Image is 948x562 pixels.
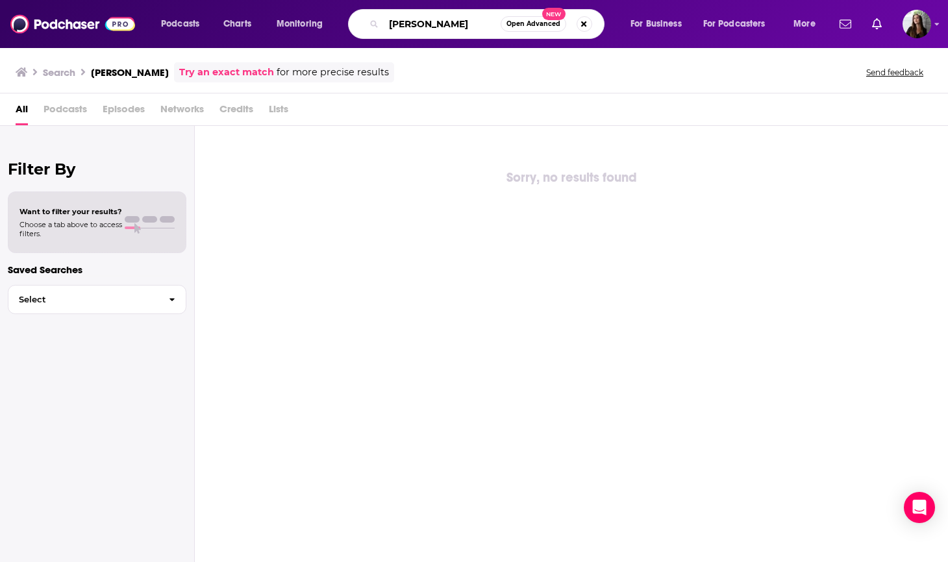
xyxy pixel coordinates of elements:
button: open menu [621,14,698,34]
h3: Search [43,66,75,79]
a: Show notifications dropdown [867,13,887,35]
span: Lists [269,99,288,125]
a: Try an exact match [179,65,274,80]
img: User Profile [903,10,931,38]
span: More [793,15,816,33]
span: Podcasts [44,99,87,125]
button: open menu [152,14,216,34]
p: Saved Searches [8,263,186,276]
div: Sorry, no results found [195,167,948,188]
span: Want to filter your results? [19,207,122,216]
span: Episodes [103,99,145,125]
h3: [PERSON_NAME] [91,66,169,79]
img: Podchaser - Follow, Share and Rate Podcasts [10,12,135,36]
a: All [16,99,28,125]
span: for more precise results [277,65,389,80]
button: open menu [695,14,784,34]
a: Show notifications dropdown [834,13,856,35]
span: Select [8,295,158,304]
button: Show profile menu [903,10,931,38]
span: Podcasts [161,15,199,33]
span: Logged in as bnmartinn [903,10,931,38]
button: Open AdvancedNew [501,16,566,32]
input: Search podcasts, credits, & more... [384,14,501,34]
div: Open Intercom Messenger [904,492,935,523]
span: Monitoring [277,15,323,33]
button: Select [8,285,186,314]
button: open menu [784,14,832,34]
div: Search podcasts, credits, & more... [360,9,617,39]
span: For Podcasters [703,15,766,33]
a: Charts [215,14,259,34]
h2: Filter By [8,160,186,178]
span: Choose a tab above to access filters. [19,220,122,238]
span: For Business [630,15,682,33]
span: Credits [219,99,253,125]
span: Charts [223,15,251,33]
span: Open Advanced [506,21,560,27]
span: New [542,8,566,20]
span: Networks [160,99,204,125]
button: Send feedback [862,67,927,78]
button: open menu [268,14,340,34]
